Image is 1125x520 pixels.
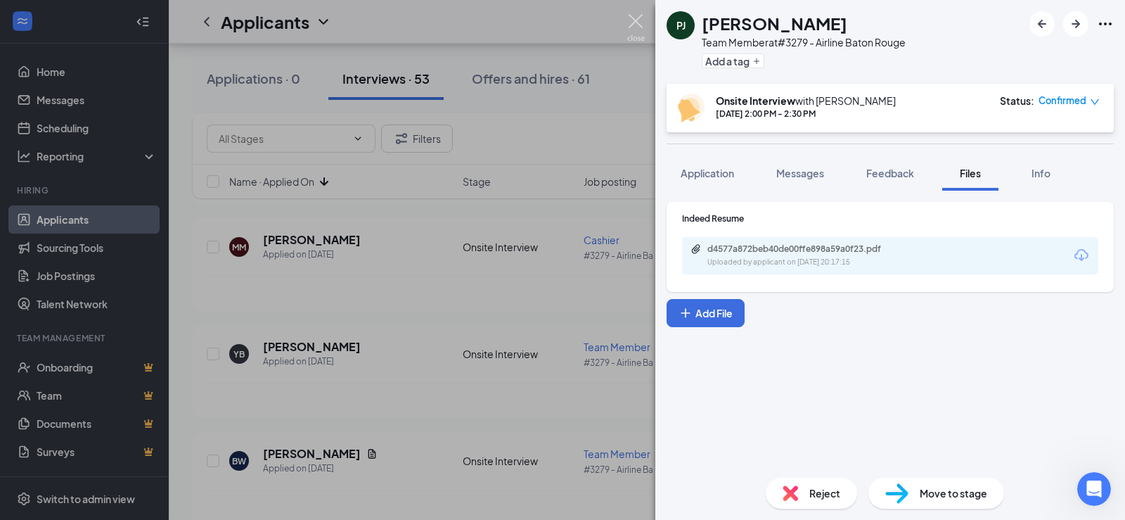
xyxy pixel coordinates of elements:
[1063,11,1088,37] button: ArrowRight
[716,94,795,107] b: Onsite Interview
[752,57,761,65] svg: Plus
[1067,15,1084,32] svg: ArrowRight
[1039,94,1086,108] span: Confirmed
[960,167,981,179] span: Files
[716,108,896,120] div: [DATE] 2:00 PM - 2:30 PM
[866,167,914,179] span: Feedback
[707,243,904,255] div: d4577a872beb40de00ffe898a59a0f23.pdf
[1097,15,1114,32] svg: Ellipses
[702,53,764,68] button: PlusAdd a tag
[679,306,693,320] svg: Plus
[1090,97,1100,107] span: down
[1073,247,1090,264] svg: Download
[676,18,686,32] div: PJ
[1031,167,1050,179] span: Info
[1029,11,1055,37] button: ArrowLeftNew
[1000,94,1034,108] div: Status :
[1034,15,1050,32] svg: ArrowLeftNew
[667,299,745,327] button: Add FilePlus
[809,486,840,501] span: Reject
[707,257,918,268] div: Uploaded by applicant on [DATE] 20:17:15
[682,213,1098,224] div: Indeed Resume
[690,243,702,255] svg: Paperclip
[690,243,918,268] a: Paperclipd4577a872beb40de00ffe898a59a0f23.pdfUploaded by applicant on [DATE] 20:17:15
[920,486,987,501] span: Move to stage
[681,167,734,179] span: Application
[776,167,824,179] span: Messages
[1077,472,1111,506] iframe: Intercom live chat
[716,94,896,108] div: with [PERSON_NAME]
[702,35,906,49] div: Team Member at #3279 - Airline Baton Rouge
[702,11,847,35] h1: [PERSON_NAME]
